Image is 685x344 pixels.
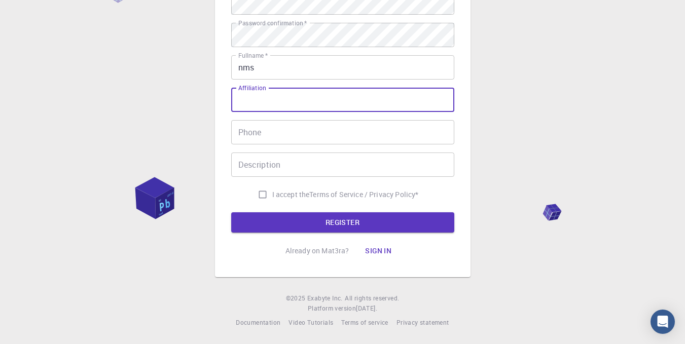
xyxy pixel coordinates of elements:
a: Exabyte Inc. [307,293,343,303]
button: REGISTER [231,212,454,233]
span: All rights reserved. [345,293,399,303]
a: [DATE]. [356,303,377,314]
span: Exabyte Inc. [307,294,343,302]
span: Platform version [308,303,356,314]
span: I accept the [272,189,310,200]
label: Password confirmation [238,19,307,27]
span: [DATE] . [356,304,377,312]
p: Terms of Service / Privacy Policy * [309,189,418,200]
span: Video Tutorials [289,318,333,326]
label: Affiliation [238,84,266,92]
span: Privacy statement [396,318,449,326]
button: Sign in [357,241,400,261]
span: Documentation [236,318,280,326]
a: Video Tutorials [289,318,333,328]
a: Privacy statement [396,318,449,328]
label: Fullname [238,51,268,60]
a: Terms of service [341,318,388,328]
span: © 2025 [286,293,307,303]
p: Already on Mat3ra? [285,246,349,256]
a: Terms of Service / Privacy Policy* [309,189,418,200]
a: Documentation [236,318,280,328]
span: Terms of service [341,318,388,326]
div: Open Intercom Messenger [651,310,675,334]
